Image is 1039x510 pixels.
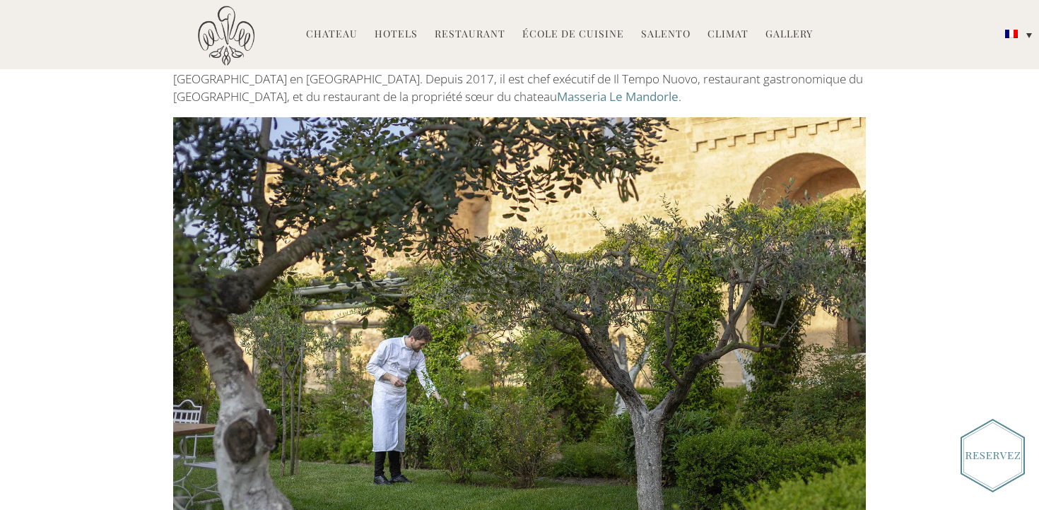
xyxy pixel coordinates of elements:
a: École de Cuisine [522,27,624,43]
a: Hotels [375,27,418,43]
a: Climat [708,27,749,43]
a: Masseria Le Mandorle [557,88,679,105]
img: Castello di Ugento [198,6,254,66]
a: Restaurant [435,27,505,43]
img: Français [1005,30,1018,38]
a: Chateau [306,27,358,43]
a: Gallery [765,27,813,43]
img: Book_Button_French.png [961,419,1025,492]
a: Salento [641,27,691,43]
